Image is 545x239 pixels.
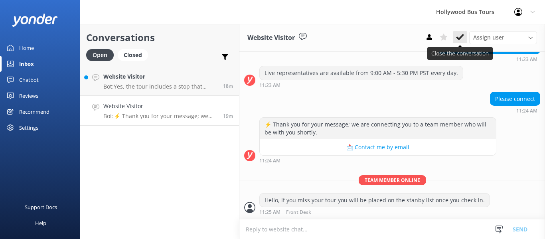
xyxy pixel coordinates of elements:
[35,215,46,231] div: Help
[103,113,217,120] p: Bot: ⚡ Thank you for your message; we are connecting you to a team member who will be with you sh...
[239,219,545,239] textarea: To enrich screen reader interactions, please activate Accessibility in Grammarly extension settings
[260,194,490,207] div: Hello, if you miss your tour you will be placed on the stanby list once you check in.
[12,14,58,27] img: yonder-white-logo.png
[19,104,49,120] div: Recommend
[25,199,57,215] div: Support Docs
[86,49,114,61] div: Open
[223,113,233,119] span: Sep 13 2025 11:24am (UTC -07:00) America/Tijuana
[223,83,233,89] span: Sep 13 2025 11:25am (UTC -07:00) America/Tijuana
[80,96,239,126] a: Website VisitorBot:⚡ Thank you for your message; we are connecting you to a team member who will ...
[19,40,34,56] div: Home
[260,118,496,139] div: ⚡ Thank you for your message; we are connecting you to a team member who will be with you shortly.
[19,120,38,136] div: Settings
[103,102,217,111] h4: Website Visitor
[80,66,239,96] a: Website VisitorBot:Yes, the tour includes a stop that provides an excellent vantage point for pho...
[19,72,39,88] div: Chatbot
[103,83,217,90] p: Bot: Yes, the tour includes a stop that provides an excellent vantage point for photos of the Hol...
[259,210,280,215] strong: 11:25 AM
[490,92,540,106] div: Please connect
[469,31,537,44] div: Assign User
[260,139,496,155] button: 📩 Contact me by email
[19,56,34,72] div: Inbox
[259,209,490,215] div: Sep 13 2025 11:25am (UTC -07:00) America/Tijuana
[19,88,38,104] div: Reviews
[259,82,463,88] div: Sep 13 2025 11:23am (UTC -07:00) America/Tijuana
[260,66,463,80] div: Live representatives are available from 9:00 AM - 5:30 PM PST every day.
[286,210,311,215] span: Front Desk
[86,50,118,59] a: Open
[259,158,280,163] strong: 11:24 AM
[359,175,426,185] span: Team member online
[473,33,504,42] span: Assign user
[438,56,540,62] div: Sep 13 2025 11:23am (UTC -07:00) America/Tijuana
[118,50,152,59] a: Closed
[490,108,540,113] div: Sep 13 2025 11:24am (UTC -07:00) America/Tijuana
[259,158,496,163] div: Sep 13 2025 11:24am (UTC -07:00) America/Tijuana
[247,33,295,43] h3: Website Visitor
[86,30,233,45] h2: Conversations
[259,83,280,88] strong: 11:23 AM
[103,72,217,81] h4: Website Visitor
[516,57,537,62] strong: 11:23 AM
[516,109,537,113] strong: 11:24 AM
[118,49,148,61] div: Closed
